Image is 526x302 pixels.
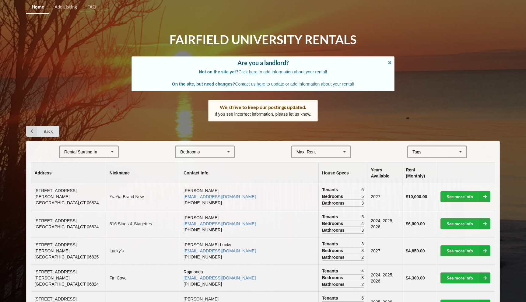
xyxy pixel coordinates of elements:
td: 2024, 2025, 2026 [367,210,402,237]
td: 2024, 2025, 2026 [367,264,402,291]
th: Contact Info. [180,163,318,183]
span: 2 [361,254,364,260]
span: [GEOGRAPHIC_DATA] , CT 06824 [34,224,99,229]
a: See more info [440,191,490,202]
a: See more info [440,272,490,283]
div: Tags [411,149,430,156]
th: House Specs [318,163,367,183]
span: 5 [361,187,364,193]
span: [GEOGRAPHIC_DATA] , CT 06824 [34,200,99,205]
div: Rental Starting In [64,150,97,154]
span: Bedrooms [322,248,345,254]
a: FAQ [82,1,101,14]
a: here [249,69,258,74]
a: here [257,82,265,86]
span: Bathrooms [322,227,346,233]
b: On the site, but need changes? [172,82,235,86]
a: [EMAIL_ADDRESS][DOMAIN_NAME] [184,248,256,253]
b: $6,000.00 [406,221,425,226]
span: 3 [361,241,364,247]
td: [PERSON_NAME]-Lucky [PHONE_NUMBER] [180,237,318,264]
a: Back [26,126,59,137]
th: Nickname [106,163,180,183]
span: Bathrooms [322,254,346,260]
b: Not on the site yet? [199,69,239,74]
span: 3 [361,275,364,281]
b: $4,300.00 [406,276,425,280]
span: 3 [361,227,364,233]
td: 516 Stags & Stagettes [106,210,180,237]
span: [STREET_ADDRESS][PERSON_NAME] [34,242,76,253]
a: [EMAIL_ADDRESS][DOMAIN_NAME] [184,276,256,280]
div: Are you a landlord? [138,60,388,66]
p: If you see incorrect information, please let us know. [215,111,311,117]
div: We strive to keep our postings updated. [215,104,311,110]
th: Rent (Monthly) [402,163,437,183]
a: [EMAIL_ADDRESS][DOMAIN_NAME] [184,221,256,226]
span: Contact us to update or add information about your rental! [172,82,354,86]
span: Bathrooms [322,281,346,287]
td: Fin Cove [106,264,180,291]
a: [EMAIL_ADDRESS][DOMAIN_NAME] [184,194,256,199]
span: Tenants [322,268,340,274]
span: Tenants [322,241,340,247]
h1: Fairfield University Rentals [170,32,356,47]
td: [PERSON_NAME] [PHONE_NUMBER] [180,183,318,210]
span: Tenants [322,295,340,301]
span: [GEOGRAPHIC_DATA] , CT 06824 [34,282,99,286]
span: 4 [361,268,364,274]
span: 5 [361,214,364,220]
span: 4 [361,220,364,226]
span: Bedrooms [322,193,345,199]
span: Tenants [322,214,340,220]
span: Bedrooms [322,220,345,226]
div: Bedrooms [180,150,200,154]
span: Bedrooms [322,275,345,281]
a: Home [26,1,49,14]
span: Click to add information about your rental! [199,69,327,74]
a: Add Listing [49,1,82,14]
td: Rajmonda [PHONE_NUMBER] [180,264,318,291]
td: YiaYia Brand New [106,183,180,210]
span: [STREET_ADDRESS] [34,218,76,223]
span: 3 [361,248,364,254]
a: See more info [440,218,490,229]
td: 2027 [367,237,402,264]
span: [STREET_ADDRESS][PERSON_NAME] [34,269,76,280]
span: Tenants [322,187,340,193]
td: 2027 [367,183,402,210]
th: Years Available [367,163,402,183]
span: [GEOGRAPHIC_DATA] , CT 06825 [34,255,99,259]
span: 2 [361,281,364,287]
td: Lucky’s [106,237,180,264]
span: 5 [361,193,364,199]
span: 5 [361,295,364,301]
span: Bathrooms [322,200,346,206]
a: See more info [440,245,490,256]
th: Address [31,163,106,183]
span: 3 [361,200,364,206]
b: $10,000.00 [406,194,427,199]
span: [STREET_ADDRESS][PERSON_NAME] [34,188,76,199]
div: Max. Rent [296,150,316,154]
b: $4,850.00 [406,248,425,253]
td: [PERSON_NAME] [PHONE_NUMBER] [180,210,318,237]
